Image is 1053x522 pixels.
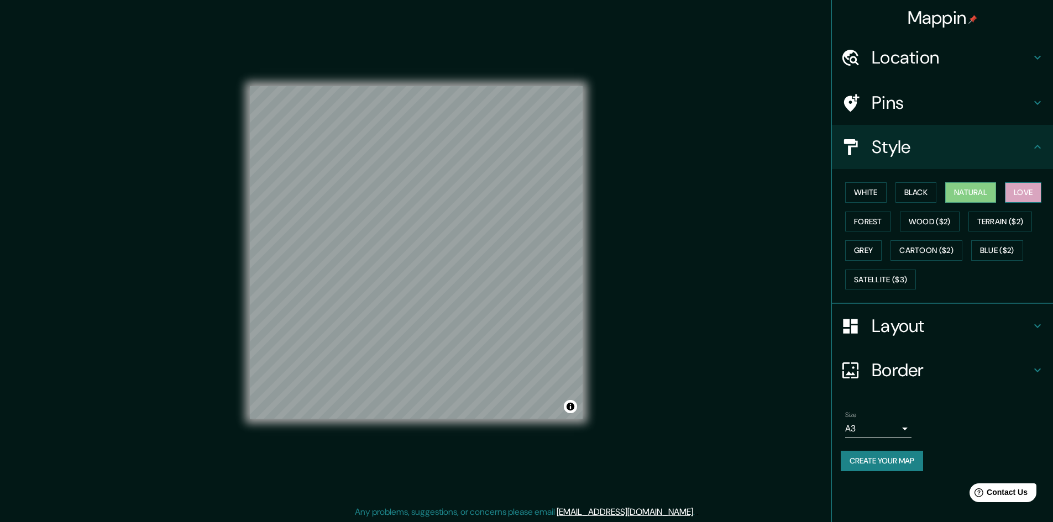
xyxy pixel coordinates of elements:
div: Style [832,125,1053,169]
button: Natural [945,182,996,203]
label: Size [845,410,857,420]
div: . [695,505,696,519]
button: Satellite ($3) [845,270,916,290]
div: Border [832,348,1053,392]
button: Black [895,182,937,203]
h4: Style [872,136,1031,158]
div: Layout [832,304,1053,348]
p: Any problems, suggestions, or concerns please email . [355,505,695,519]
button: Forest [845,212,891,232]
iframe: Help widget launcher [955,479,1041,510]
h4: Pins [872,92,1031,114]
button: Create your map [841,451,923,471]
button: Grey [845,240,882,261]
div: Location [832,35,1053,80]
div: . [696,505,699,519]
div: Pins [832,81,1053,125]
button: Toggle attribution [564,400,577,413]
img: pin-icon.png [968,15,977,24]
h4: Layout [872,315,1031,337]
h4: Location [872,46,1031,68]
button: Wood ($2) [900,212,960,232]
button: White [845,182,887,203]
div: A3 [845,420,911,437]
button: Love [1005,182,1041,203]
button: Terrain ($2) [968,212,1033,232]
a: [EMAIL_ADDRESS][DOMAIN_NAME] [557,506,693,518]
button: Cartoon ($2) [890,240,962,261]
h4: Border [872,359,1031,381]
h4: Mappin [908,7,978,29]
button: Blue ($2) [971,240,1023,261]
canvas: Map [250,86,583,419]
